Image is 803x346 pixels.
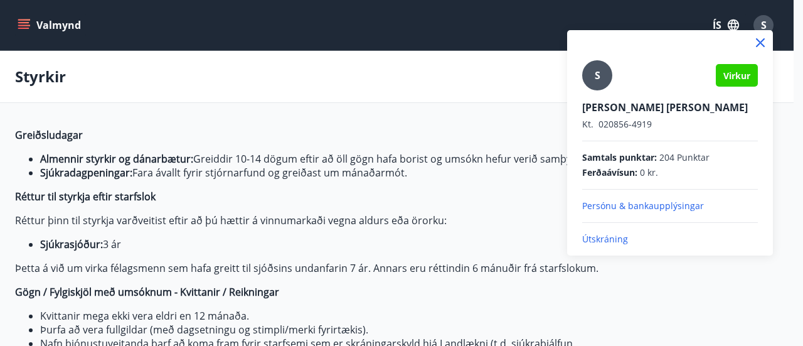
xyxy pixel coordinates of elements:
[582,166,637,179] span: Ferðaávísun :
[640,166,658,179] span: 0 kr.
[582,200,758,212] p: Persónu & bankaupplýsingar
[659,151,710,164] span: 204 Punktar
[582,151,657,164] span: Samtals punktar :
[582,118,758,131] p: 020856-4919
[582,233,758,246] p: Útskráning
[723,70,750,82] span: Virkur
[582,118,593,130] span: Kt.
[582,100,758,114] p: [PERSON_NAME] [PERSON_NAME]
[595,68,600,82] span: S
